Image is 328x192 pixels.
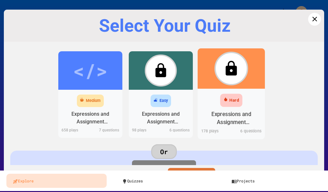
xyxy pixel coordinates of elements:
a: Explore [6,174,107,188]
div: </> [73,56,108,85]
div: Medium [86,98,101,104]
div: 6 questions [161,127,193,135]
div: Expressions and Assignment Statements [203,110,260,126]
iframe: chat widget [275,138,322,166]
div: Easy [160,98,168,104]
a: See how it works [168,168,215,179]
div: 7 questions [90,127,122,135]
div: 178 play s [198,128,231,136]
div: 98 play s [129,127,161,135]
div: 658 play s [58,127,90,135]
a: Projects [225,174,325,188]
div: Select Your Quiz [13,16,316,36]
div: Or [151,144,177,159]
div: </> [143,56,178,85]
iframe: chat widget [301,166,322,186]
a: Quizzes [116,174,216,188]
div: 6 questions [231,128,265,136]
div: Expressions and Assignment Statements [63,110,118,126]
div: Hard [229,97,239,104]
div: </> [213,53,249,84]
div: Expressions and Assignment Statements [134,110,188,126]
